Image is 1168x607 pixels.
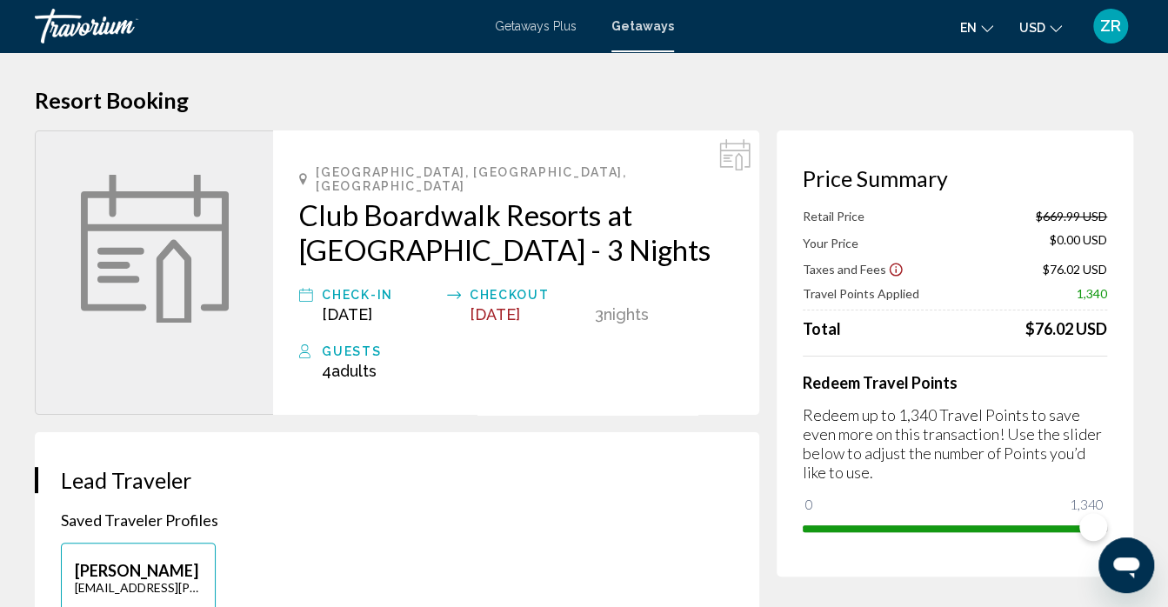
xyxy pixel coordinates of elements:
p: [PERSON_NAME] [75,561,202,580]
span: $0.00 USD [1050,232,1107,251]
iframe: Button to launch messaging window [1098,537,1154,593]
span: Travel Points Applied [803,286,919,301]
span: Nights [603,305,648,324]
div: Checkout [470,284,586,305]
span: ZR [1100,17,1121,35]
button: Show Taxes and Fees disclaimer [888,261,904,277]
button: Change currency [1019,15,1062,40]
a: Travorium [35,9,477,43]
span: 3 [594,305,603,324]
h1: Resort Booking [35,87,1133,113]
div: Guests [322,341,733,362]
span: 1,340 [1067,494,1106,515]
span: [GEOGRAPHIC_DATA], [GEOGRAPHIC_DATA], [GEOGRAPHIC_DATA] [316,165,733,193]
p: Saved Traveler Profiles [61,510,733,530]
span: 4 [322,362,377,380]
div: Check-In [322,284,438,305]
button: User Menu [1088,8,1133,44]
a: Getaways [611,19,674,33]
a: Club Boardwalk Resorts at [GEOGRAPHIC_DATA] - 3 Nights [299,197,733,267]
span: Adults [331,362,377,380]
span: Your Price [803,236,858,250]
h3: Price Summary [803,165,1107,191]
span: $76.02 USD [1043,262,1107,277]
h4: Redeem Travel Points [803,373,1107,392]
span: Taxes and Fees [803,262,886,277]
span: 1,340 [1077,286,1107,301]
span: en [960,21,977,35]
span: $669.99 USD [1036,209,1107,223]
button: Show Taxes and Fees breakdown [803,260,904,277]
p: [EMAIL_ADDRESS][PERSON_NAME][DOMAIN_NAME] [75,580,202,595]
button: Change language [960,15,993,40]
span: [DATE] [470,305,520,324]
h3: Lead Traveler [61,467,733,493]
a: Getaways Plus [495,19,577,33]
p: Redeem up to 1,340 Travel Points to save even more on this transaction! Use the slider below to a... [803,405,1107,482]
span: Retail Price [803,209,864,223]
span: [DATE] [322,305,372,324]
span: 0 [803,494,816,515]
span: USD [1019,21,1045,35]
span: Total [803,319,841,338]
div: $76.02 USD [1025,319,1107,338]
